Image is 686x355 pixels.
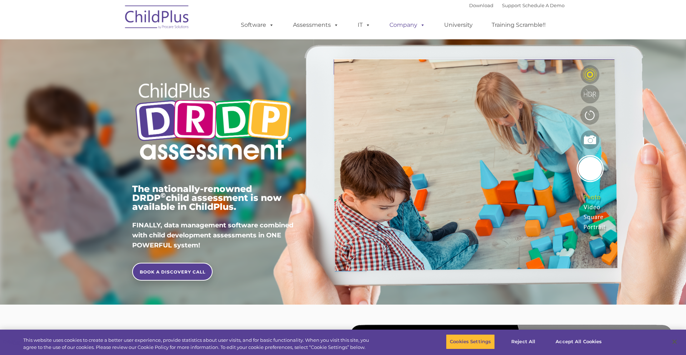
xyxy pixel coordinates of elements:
a: BOOK A DISCOVERY CALL [132,263,213,281]
a: IT [351,18,378,32]
a: Assessments [286,18,346,32]
sup: © [160,191,166,199]
a: Schedule A Demo [522,3,565,8]
a: Company [382,18,432,32]
span: The nationally-renowned DRDP child assessment is now available in ChildPlus. [132,183,282,212]
a: University [437,18,480,32]
button: Cookies Settings [446,334,495,349]
button: Close [667,334,682,350]
button: Accept All Cookies [552,334,606,349]
a: Training Scramble!! [484,18,553,32]
font: | [469,3,565,8]
a: Support [502,3,521,8]
a: Software [234,18,281,32]
div: This website uses cookies to create a better user experience, provide statistics about user visit... [23,337,377,351]
img: ChildPlus by Procare Solutions [121,0,193,36]
button: Reject All [501,334,546,349]
a: Download [469,3,493,8]
span: FINALLY, data management software combined with child development assessments in ONE POWERFUL sys... [132,221,293,249]
img: Copyright - DRDP Logo Light [132,73,294,172]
